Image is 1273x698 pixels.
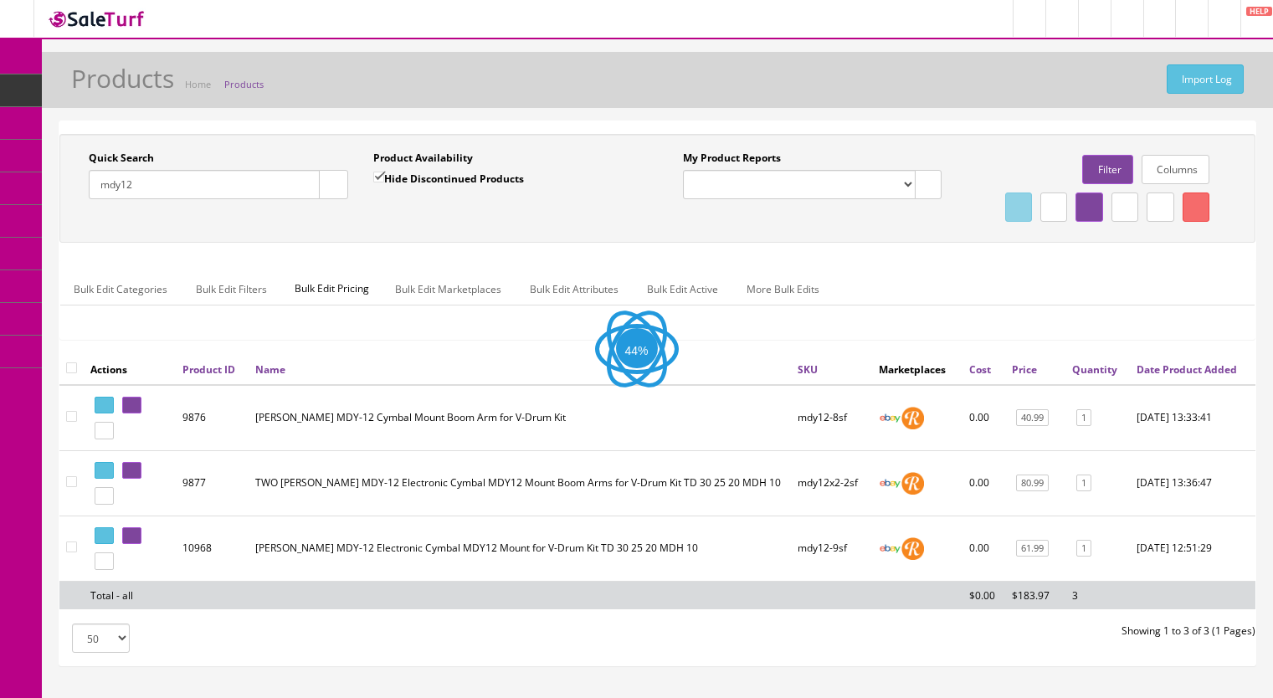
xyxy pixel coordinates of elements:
[1016,540,1049,557] a: 61.99
[176,450,249,516] td: 9877
[634,273,731,305] a: Bulk Edit Active
[89,170,320,199] input: Search
[516,273,632,305] a: Bulk Edit Attributes
[1082,155,1132,184] a: Filter
[84,581,176,609] td: Total - all
[373,151,473,166] label: Product Availability
[901,407,924,429] img: reverb
[962,581,1005,609] td: $0.00
[1130,516,1255,581] td: 2024-08-01 12:51:29
[255,362,285,377] a: Name
[1246,7,1272,16] span: HELP
[1072,362,1117,377] a: Quantity
[182,273,280,305] a: Bulk Edit Filters
[658,624,1269,639] div: Showing 1 to 3 of 3 (1 Pages)
[872,354,962,384] th: Marketplaces
[1065,581,1130,609] td: 3
[249,450,791,516] td: TWO Roland MDY-12 Electronic Cymbal MDY12 Mount Boom Arms for V-Drum Kit TD 30 25 20 MDH 10
[1076,540,1091,557] a: 1
[1137,362,1237,377] a: Date Product Added
[1012,362,1037,377] a: Price
[1076,409,1091,427] a: 1
[879,472,901,495] img: ebay
[901,537,924,560] img: reverb
[798,362,818,377] a: SKU
[282,273,382,305] span: Bulk Edit Pricing
[683,151,781,166] label: My Product Reports
[60,273,181,305] a: Bulk Edit Categories
[182,362,235,377] a: Product ID
[249,516,791,581] td: Roland MDY-12 Electronic Cymbal MDY12 Mount for V-Drum Kit TD 30 25 20 MDH 10
[185,78,211,90] a: Home
[962,516,1005,581] td: 0.00
[791,450,872,516] td: mdy12x2-2sf
[879,537,901,560] img: ebay
[176,516,249,581] td: 10968
[962,450,1005,516] td: 0.00
[1016,475,1049,492] a: 80.99
[1076,475,1091,492] a: 1
[71,64,174,92] h1: Products
[249,385,791,451] td: Roland MDY-12 Cymbal Mount Boom Arm for V-Drum Kit
[47,8,147,30] img: SaleTurf
[224,78,264,90] a: Products
[969,362,991,377] a: Cost
[879,407,901,429] img: ebay
[1142,155,1209,184] a: Columns
[176,385,249,451] td: 9876
[901,472,924,495] img: reverb
[733,273,833,305] a: More Bulk Edits
[373,170,524,187] label: Hide Discontinued Products
[373,172,384,182] input: Hide Discontinued Products
[791,516,872,581] td: mdy12-9sf
[1130,450,1255,516] td: 2023-10-19 13:36:47
[791,385,872,451] td: mdy12-8sf
[1005,581,1065,609] td: $183.97
[382,273,515,305] a: Bulk Edit Marketplaces
[84,354,176,384] th: Actions
[1016,409,1049,427] a: 40.99
[89,151,154,166] label: Quick Search
[1130,385,1255,451] td: 2023-10-19 13:33:41
[962,385,1005,451] td: 0.00
[1167,64,1244,94] a: Import Log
